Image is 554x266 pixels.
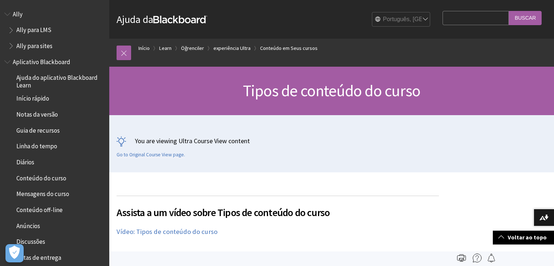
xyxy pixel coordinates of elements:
span: Diários [16,156,34,166]
h2: Assista a um vídeo sobre Tipos de conteúdo do curso [117,196,439,220]
span: Notas da versão [16,108,58,118]
a: Ajuda daBlackboard [117,13,207,26]
strong: Blackboard [153,16,207,23]
button: Abrir preferências [5,244,24,262]
span: Aplicativo Blackboard [13,56,70,66]
span: Ally para sites [16,40,52,50]
select: Site Language Selector [372,12,431,27]
a: experiência Ultra [213,44,251,53]
span: Linha do tempo [16,140,57,150]
img: Follow this page [487,254,496,262]
nav: Book outline for Anthology Ally Help [4,8,105,52]
span: Guia de recursos [16,124,60,134]
a: Início [138,44,150,53]
span: Conteúdo off-line [16,204,63,214]
input: Buscar [509,11,542,25]
span: Ally [13,8,23,18]
span: Tipos de conteúdo do curso [243,81,420,101]
span: Ajuda do aplicativo Blackboard Learn [16,72,104,89]
span: Discussões [16,236,45,246]
span: Início rápido [16,93,49,102]
span: Ally para LMS [16,24,51,34]
span: Datas de entrega [16,251,61,261]
a: Go to Original Course View page. [117,152,185,158]
a: Conteúdo em Seus cursos [260,44,318,53]
a: Vídeo: Tipos de conteúdo do curso [117,227,217,236]
a: Öğrenciler [181,44,204,53]
span: Mensagens do curso [16,188,69,198]
span: Anúncios [16,220,40,230]
a: Learn [159,44,172,53]
p: You are viewing Ultra Course View content [117,136,547,145]
a: Voltar ao topo [493,231,554,244]
img: More help [473,254,482,262]
span: Conteúdo do curso [16,172,66,182]
img: Print [457,254,466,262]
